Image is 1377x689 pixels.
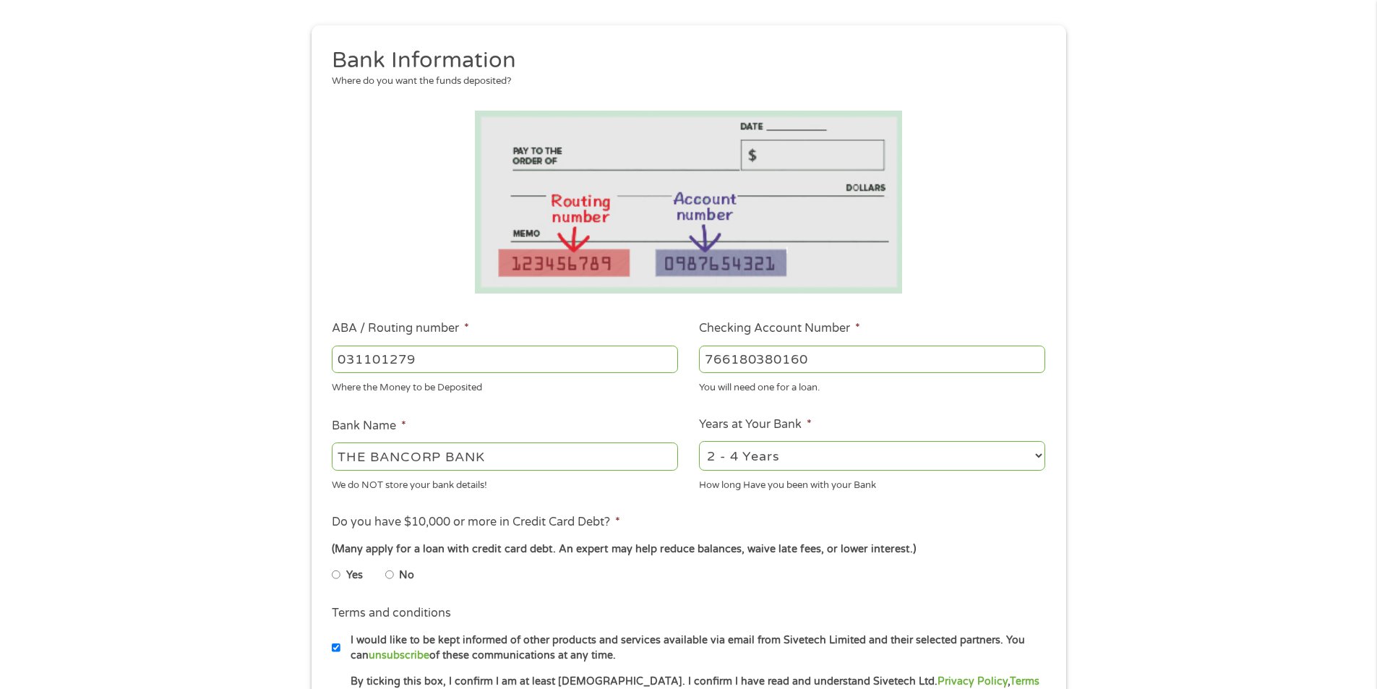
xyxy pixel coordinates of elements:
[699,473,1045,492] div: How long Have you been with your Bank
[399,568,414,583] label: No
[346,568,363,583] label: Yes
[332,376,678,395] div: Where the Money to be Deposited
[699,346,1045,373] input: 345634636
[332,419,406,434] label: Bank Name
[332,606,451,621] label: Terms and conditions
[699,321,860,336] label: Checking Account Number
[332,346,678,373] input: 263177916
[699,417,812,432] label: Years at Your Bank
[938,675,1008,688] a: Privacy Policy
[369,649,429,662] a: unsubscribe
[332,321,469,336] label: ABA / Routing number
[475,111,903,294] img: Routing number location
[332,473,678,492] div: We do NOT store your bank details!
[340,633,1050,664] label: I would like to be kept informed of other products and services available via email from Sivetech...
[332,74,1034,89] div: Where do you want the funds deposited?
[332,46,1034,75] h2: Bank Information
[332,515,620,530] label: Do you have $10,000 or more in Credit Card Debt?
[332,542,1044,557] div: (Many apply for a loan with credit card debt. An expert may help reduce balances, waive late fees...
[699,376,1045,395] div: You will need one for a loan.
